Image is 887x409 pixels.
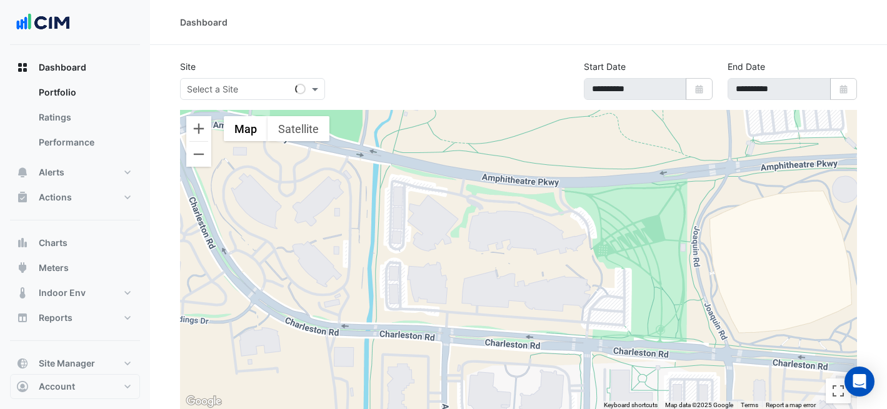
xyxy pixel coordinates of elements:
[10,374,140,399] button: Account
[268,116,329,141] button: Show satellite imagery
[10,230,140,255] button: Charts
[39,380,75,393] span: Account
[826,378,851,403] button: Toggle fullscreen view
[39,262,69,274] span: Meters
[39,166,64,179] span: Alerts
[16,312,29,324] app-icon: Reports
[10,55,140,80] button: Dashboard
[180,16,228,29] div: Dashboard
[16,166,29,179] app-icon: Alerts
[39,287,86,299] span: Indoor Env
[16,237,29,249] app-icon: Charts
[39,237,68,249] span: Charts
[10,280,140,305] button: Indoor Env
[665,402,733,408] span: Map data ©2025 Google
[16,287,29,299] app-icon: Indoor Env
[10,255,140,280] button: Meters
[10,305,140,330] button: Reports
[39,357,95,370] span: Site Manager
[741,402,758,408] a: Terms
[16,191,29,204] app-icon: Actions
[186,116,211,141] button: Zoom in
[16,262,29,274] app-icon: Meters
[29,80,140,105] a: Portfolio
[16,61,29,74] app-icon: Dashboard
[180,60,196,73] label: Site
[584,60,626,73] label: Start Date
[766,402,816,408] a: Report a map error
[10,351,140,376] button: Site Manager
[10,80,140,160] div: Dashboard
[29,130,140,155] a: Performance
[39,312,73,324] span: Reports
[39,191,72,204] span: Actions
[39,61,86,74] span: Dashboard
[844,367,874,397] div: Open Intercom Messenger
[224,116,268,141] button: Show street map
[15,10,71,35] img: Company Logo
[186,142,211,167] button: Zoom out
[29,105,140,130] a: Ratings
[728,60,765,73] label: End Date
[10,160,140,185] button: Alerts
[10,185,140,210] button: Actions
[16,357,29,370] app-icon: Site Manager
